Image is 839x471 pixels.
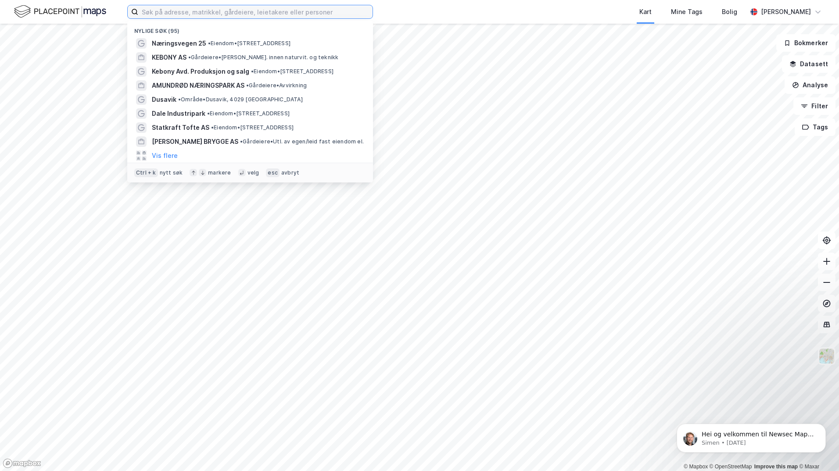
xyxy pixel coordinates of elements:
[818,348,835,364] img: Z
[240,138,364,145] span: Gårdeiere • Utl. av egen/leid fast eiendom el.
[684,464,708,470] a: Mapbox
[782,55,835,73] button: Datasett
[152,66,249,77] span: Kebony Avd. Produksjon og salg
[3,458,41,468] a: Mapbox homepage
[281,169,299,176] div: avbryt
[663,405,839,467] iframe: Intercom notifications message
[211,124,214,131] span: •
[776,34,835,52] button: Bokmerker
[207,110,210,117] span: •
[793,97,835,115] button: Filter
[207,110,290,117] span: Eiendom • [STREET_ADDRESS]
[240,138,243,145] span: •
[14,4,106,19] img: logo.f888ab2527a4732fd821a326f86c7f29.svg
[188,54,338,61] span: Gårdeiere • [PERSON_NAME]. innen naturvit. og teknikk
[266,168,280,177] div: esc
[785,76,835,94] button: Analyse
[152,52,186,63] span: KEBONY AS
[178,96,181,103] span: •
[246,82,307,89] span: Gårdeiere • Avvirkning
[127,21,373,36] div: Nylige søk (95)
[211,124,294,131] span: Eiendom • [STREET_ADDRESS]
[208,40,211,46] span: •
[152,38,206,49] span: Næringsvegen 25
[152,80,244,91] span: AMUNDRØD NÆRINGSPARK AS
[152,108,205,119] span: Dale Industripark
[246,82,249,89] span: •
[761,7,811,17] div: [PERSON_NAME]
[134,168,158,177] div: Ctrl + k
[188,54,191,61] span: •
[639,7,652,17] div: Kart
[251,68,333,75] span: Eiendom • [STREET_ADDRESS]
[152,122,209,133] span: Statkraft Tofte AS
[247,169,259,176] div: velg
[671,7,703,17] div: Mine Tags
[754,464,798,470] a: Improve this map
[208,169,231,176] div: markere
[178,96,303,103] span: Område • Dusavik, 4029 [GEOGRAPHIC_DATA]
[160,169,183,176] div: nytt søk
[138,5,373,18] input: Søk på adresse, matrikkel, gårdeiere, leietakere eller personer
[152,94,176,105] span: Dusavik
[152,150,178,161] button: Vis flere
[795,118,835,136] button: Tags
[710,464,752,470] a: OpenStreetMap
[152,136,238,147] span: [PERSON_NAME] BRYGGE AS
[251,68,254,75] span: •
[722,7,737,17] div: Bolig
[208,40,290,47] span: Eiendom • [STREET_ADDRESS]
